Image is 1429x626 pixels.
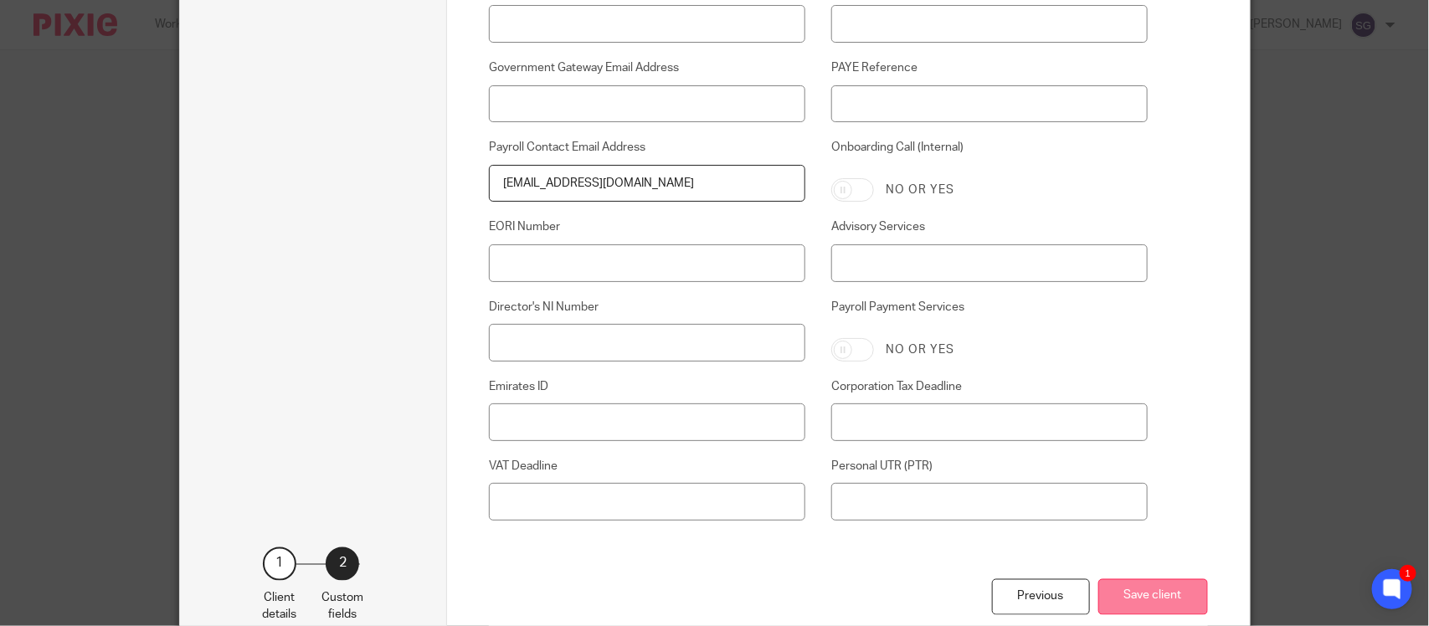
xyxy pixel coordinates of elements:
[831,458,1148,475] label: Personal UTR (PTR)
[992,579,1090,615] div: Previous
[489,139,805,156] label: Payroll Contact Email Address
[831,59,1148,76] label: PAYE Reference
[886,341,954,358] label: No or yes
[831,139,1148,166] label: Onboarding Call (Internal)
[489,299,805,316] label: Director's NI Number
[831,378,1148,395] label: Corporation Tax Deadline
[263,547,296,581] div: 1
[1098,579,1208,615] button: Save client
[489,378,805,395] label: Emirates ID
[321,589,363,623] p: Custom fields
[489,218,805,235] label: EORI Number
[831,299,1148,326] label: Payroll Payment Services
[262,589,296,623] p: Client details
[489,59,805,76] label: Government Gateway Email Address
[831,218,1148,235] label: Advisory Services
[326,547,359,581] div: 2
[886,182,954,198] label: No or yes
[1400,565,1416,582] div: 1
[489,458,805,475] label: VAT Deadline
